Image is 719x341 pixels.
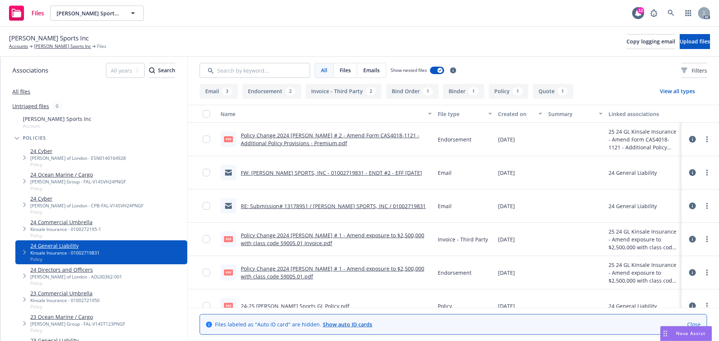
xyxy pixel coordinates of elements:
[30,185,126,192] span: Policy
[149,67,155,73] svg: Search
[52,102,62,110] div: 0
[609,169,657,177] div: 24 General Liability
[12,66,48,75] span: Associations
[321,66,327,74] span: All
[30,327,125,334] span: Policy
[498,269,515,277] span: [DATE]
[423,87,433,95] div: 1
[241,203,426,210] a: RE: Submission# 13178951 / [PERSON_NAME] SPORTS, INC / 01002719831
[203,235,210,243] input: Toggle Row Selected
[30,232,101,239] span: Policy
[558,87,568,95] div: 1
[57,9,121,17] span: [PERSON_NAME] Sports Inc
[34,43,91,50] a: [PERSON_NAME] Sports Inc
[30,218,101,226] a: 24 Commercial Umbrella
[30,171,126,179] a: 24 Ocean Marine / Cargo
[513,87,523,95] div: 1
[438,269,471,277] span: Endorsement
[31,10,44,16] span: Files
[224,136,233,142] span: pdf
[241,232,424,247] a: Policy Change 2024 [PERSON_NAME] # 1 - Amend exposure to $2,500,000 with class code 59005.01 Invo...
[680,38,710,45] span: Upload files
[200,84,238,99] button: Email
[30,266,122,274] a: 24 Directors and Officers
[12,102,49,110] a: Untriaged files
[224,236,233,242] span: pdf
[468,87,479,95] div: 1
[241,265,424,280] a: Policy Change 2024 [PERSON_NAME] # 1 - Amend exposure to $2,500,000 with class code 59005.01.pdf
[340,66,351,74] span: Files
[661,326,670,341] div: Drag to move
[23,115,91,123] span: [PERSON_NAME] Sports Inc
[609,228,679,251] div: 25 24 GL Kinsale Insurance - Amend exposure to $2,500,000 with class code 59005.01
[30,226,101,232] div: Kinsale Insurance - 0100272195-1
[495,105,545,123] button: Created on
[241,169,422,176] a: FW: [PERSON_NAME] SPORTS, INC - 01002719831 - ENDT #2 - EFF [DATE]
[687,320,701,328] a: Close
[30,274,122,280] div: [PERSON_NAME] of London - ADL00362-001
[6,3,47,24] a: Files
[30,242,100,250] a: 24 General Liability
[30,297,100,304] div: Kinsale Insurance - 01002721950
[97,43,106,50] span: Files
[609,202,657,210] div: 24 General Liability
[30,304,100,310] span: Policy
[363,66,380,74] span: Emails
[703,168,712,177] a: more
[609,110,679,118] div: Linked associations
[30,250,100,256] div: Kinsale Insurance - 01002719831
[30,209,143,215] span: Policy
[438,169,452,177] span: Email
[30,155,126,161] div: [PERSON_NAME] of London - ESN0140164928
[391,67,427,73] span: Show nested files
[606,105,682,123] button: Linked associations
[203,269,210,276] input: Toggle Row Selected
[498,302,515,310] span: [DATE]
[703,301,712,310] a: more
[149,63,175,77] div: Search
[438,302,452,310] span: Policy
[203,169,210,176] input: Toggle Row Selected
[222,87,232,95] div: 3
[241,302,349,310] a: 24-25 [PERSON_NAME] Sports GL Policy.pdf
[23,123,91,129] span: Account
[489,84,528,99] button: Policy
[438,235,488,243] span: Invoice - Third Party
[366,87,376,95] div: 2
[215,320,372,328] span: Files labeled as "Auto ID card" are hidden.
[648,84,707,99] button: View all types
[285,87,295,95] div: 2
[498,169,515,177] span: [DATE]
[676,330,706,337] span: Nova Assist
[637,7,644,14] div: 12
[498,202,515,210] span: [DATE]
[438,202,452,210] span: Email
[609,128,679,151] div: 25 24 GL Kinsale Insurance - Amend Form CAS4018-1121 - Additional Policy Provisions - Premium
[533,84,573,99] button: Quote
[23,136,46,140] span: Policies
[443,84,484,99] button: Binder
[609,302,657,310] div: 24 General Liability
[438,136,471,143] span: Endorsement
[545,105,606,123] button: Summary
[498,235,515,243] span: [DATE]
[200,63,310,78] input: Search by keyword...
[30,256,100,262] span: Policy
[30,321,125,327] div: [PERSON_NAME] Group - FAL-V14ST123PNGF
[203,110,210,118] input: Select all
[680,34,710,49] button: Upload files
[9,43,28,50] a: Accounts
[703,135,712,144] a: more
[548,110,594,118] div: Summary
[50,6,144,21] button: [PERSON_NAME] Sports Inc
[646,6,661,21] a: Report a Bug
[681,6,696,21] a: Switch app
[203,202,210,210] input: Toggle Row Selected
[498,110,534,118] div: Created on
[681,67,707,74] span: Filters
[703,268,712,277] a: more
[30,195,143,203] a: 24 Cyber
[30,147,126,155] a: 24 Cyber
[241,132,419,147] a: Policy Change 2024 [PERSON_NAME] # 2 - Amend Form CAS4018-1121 - Additional Policy Provisions - P...
[627,38,675,45] span: Copy logging email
